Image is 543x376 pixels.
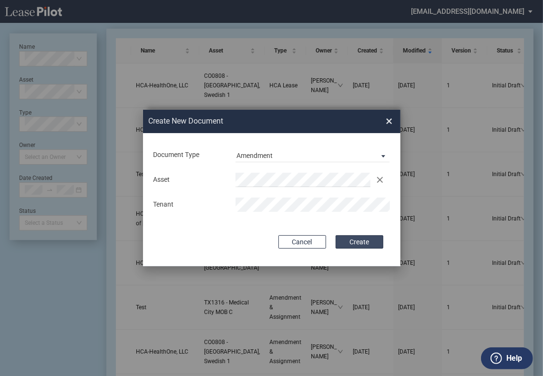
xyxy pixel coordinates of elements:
[386,114,393,129] span: ×
[278,235,326,249] button: Cancel
[143,110,400,266] md-dialog: Create New ...
[506,352,522,365] label: Help
[148,116,352,126] h2: Create New Document
[236,152,273,159] div: Amendment
[148,150,230,160] div: Document Type
[148,175,230,185] div: Asset
[236,148,389,162] md-select: Document Type: Amendment
[148,200,230,209] div: Tenant
[336,235,383,249] button: Create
